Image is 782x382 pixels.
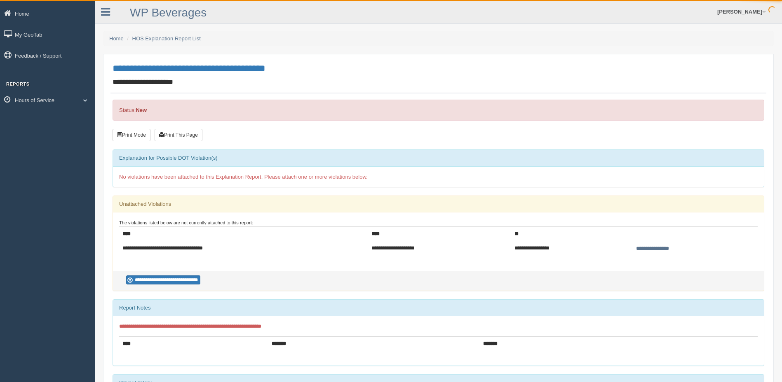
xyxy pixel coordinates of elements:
[119,174,368,180] span: No violations have been attached to this Explanation Report. Please attach one or more violations...
[113,100,764,121] div: Status:
[109,35,124,42] a: Home
[119,220,253,225] small: The violations listed below are not currently attached to this report:
[113,150,764,166] div: Explanation for Possible DOT Violation(s)
[155,129,202,141] button: Print This Page
[136,107,147,113] strong: New
[113,196,764,212] div: Unattached Violations
[113,300,764,316] div: Report Notes
[130,6,207,19] a: WP Beverages
[132,35,201,42] a: HOS Explanation Report List
[113,129,150,141] button: Print Mode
